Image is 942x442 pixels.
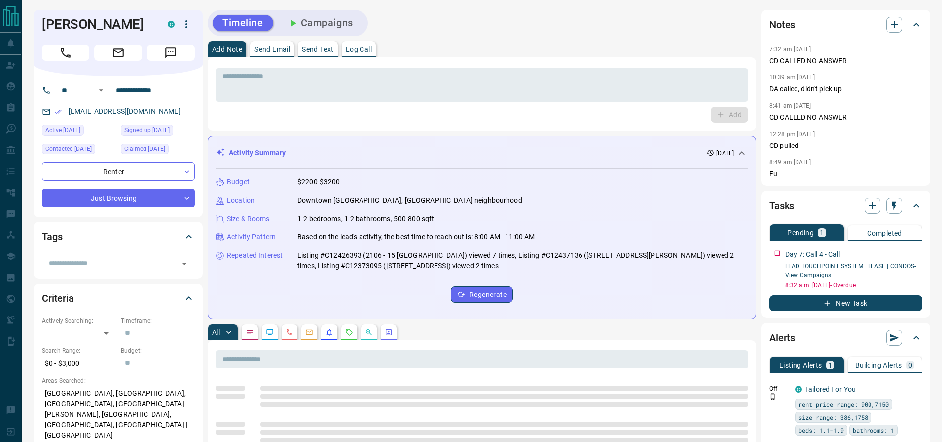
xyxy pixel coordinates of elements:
p: 1 [828,362,832,368]
p: Day 7: Call 4 - Call [785,249,840,260]
div: condos.ca [168,21,175,28]
p: 8:41 am [DATE] [769,102,811,109]
p: 8:32 a.m. [DATE] - Overdue [785,281,922,290]
p: Downtown [GEOGRAPHIC_DATA], [GEOGRAPHIC_DATA] neighbourhood [297,195,522,206]
p: Send Text [302,46,334,53]
p: Timeframe: [121,316,195,325]
p: Listing Alerts [779,362,822,368]
p: Location [227,195,255,206]
p: Based on the lead's activity, the best time to reach out is: 8:00 AM - 11:00 AM [297,232,535,242]
p: [DATE] [716,149,734,158]
svg: Emails [305,328,313,336]
span: size range: 386,1758 [798,412,868,422]
p: CD pulled [769,141,922,151]
div: Sun Oct 05 2025 [121,144,195,157]
button: Timeline [213,15,273,31]
div: condos.ca [795,386,802,393]
a: Tailored For You [805,385,856,393]
p: 10:39 am [DATE] [769,74,815,81]
p: Add Note [212,46,242,53]
div: Notes [769,13,922,37]
p: Actively Searching: [42,316,116,325]
p: Repeated Interest [227,250,283,261]
p: Building Alerts [855,362,902,368]
div: Just Browsing [42,189,195,207]
p: $2200-$3200 [297,177,340,187]
p: CD CALLED NO ANSWER [769,112,922,123]
svg: Opportunities [365,328,373,336]
svg: Notes [246,328,254,336]
h2: Criteria [42,291,74,306]
button: Regenerate [451,286,513,303]
p: 1 [820,229,824,236]
button: Open [95,84,107,96]
p: Send Email [254,46,290,53]
span: Message [147,45,195,61]
p: Fu [769,169,922,179]
button: Open [177,257,191,271]
span: rent price range: 900,7150 [798,399,889,409]
p: All [212,329,220,336]
div: Fri Oct 10 2025 [42,144,116,157]
svg: Calls [286,328,293,336]
a: LEAD TOUCHPOINT SYSTEM | LEASE | CONDOS- View Campaigns [785,263,916,279]
p: Off [769,384,789,393]
a: [EMAIL_ADDRESS][DOMAIN_NAME] [69,107,181,115]
div: Alerts [769,326,922,350]
p: 0 [908,362,912,368]
p: 8:49 am [DATE] [769,159,811,166]
span: Call [42,45,89,61]
div: Criteria [42,287,195,310]
svg: Email Verified [55,108,62,115]
span: Active [DATE] [45,125,80,135]
h2: Notes [769,17,795,33]
span: Contacted [DATE] [45,144,92,154]
p: Budget [227,177,250,187]
button: New Task [769,295,922,311]
svg: Listing Alerts [325,328,333,336]
h2: Tasks [769,198,794,214]
span: bathrooms: 1 [853,425,894,435]
p: $0 - $3,000 [42,355,116,371]
p: Search Range: [42,346,116,355]
h2: Alerts [769,330,795,346]
svg: Requests [345,328,353,336]
p: Pending [787,229,814,236]
p: 1-2 bedrooms, 1-2 bathrooms, 500-800 sqft [297,214,434,224]
div: Tags [42,225,195,249]
span: Signed up [DATE] [124,125,170,135]
p: Budget: [121,346,195,355]
p: Activity Summary [229,148,286,158]
button: Campaigns [277,15,363,31]
div: Renter [42,162,195,181]
div: Fri Sep 13 2024 [121,125,195,139]
div: Wed Oct 08 2025 [42,125,116,139]
div: Tasks [769,194,922,218]
div: Activity Summary[DATE] [216,144,748,162]
p: Areas Searched: [42,376,195,385]
h1: [PERSON_NAME] [42,16,153,32]
p: Log Call [346,46,372,53]
p: 12:28 pm [DATE] [769,131,815,138]
svg: Agent Actions [385,328,393,336]
p: DA called, didn't pick up [769,84,922,94]
p: CD CALLED NO ANSWER [769,56,922,66]
svg: Lead Browsing Activity [266,328,274,336]
span: Claimed [DATE] [124,144,165,154]
p: 7:32 am [DATE] [769,46,811,53]
p: Size & Rooms [227,214,270,224]
p: Activity Pattern [227,232,276,242]
p: Completed [867,230,902,237]
p: Listing #C12426393 (2106 - 15 [GEOGRAPHIC_DATA]) viewed 7 times, Listing #C12437136 ([STREET_ADDR... [297,250,748,271]
span: beds: 1.1-1.9 [798,425,844,435]
span: Email [94,45,142,61]
svg: Push Notification Only [769,393,776,400]
h2: Tags [42,229,62,245]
